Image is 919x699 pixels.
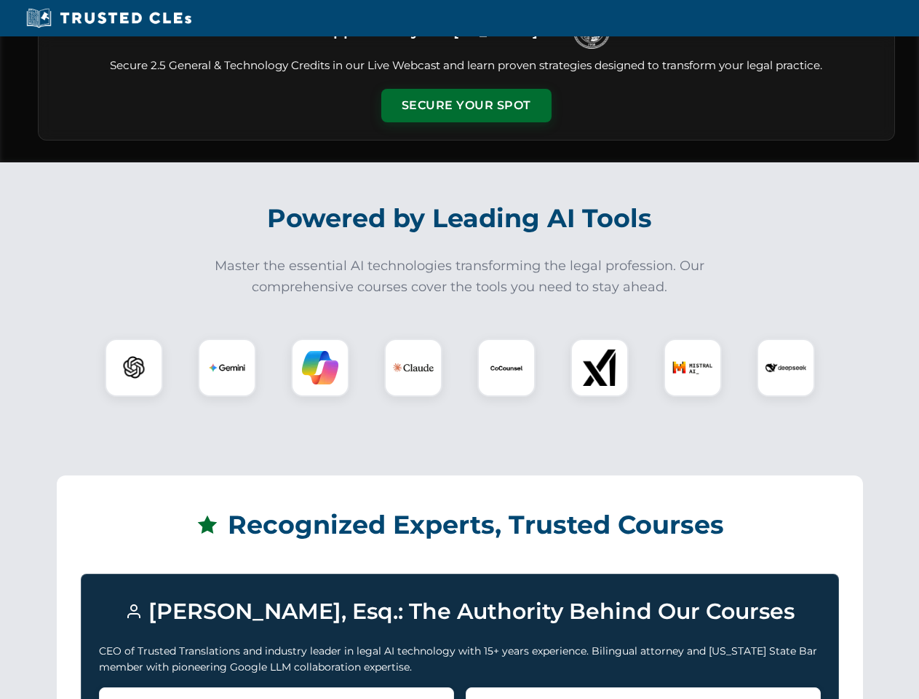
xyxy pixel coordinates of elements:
[581,349,618,386] img: xAI Logo
[664,339,722,397] div: Mistral AI
[765,347,806,388] img: DeepSeek Logo
[56,58,877,74] p: Secure 2.5 General & Technology Credits in our Live Webcast and learn proven strategies designed ...
[99,643,821,676] p: CEO of Trusted Translations and industry leader in legal AI technology with 15+ years experience....
[488,349,525,386] img: CoCounsel Logo
[22,7,196,29] img: Trusted CLEs
[57,193,863,244] h2: Powered by Leading AI Tools
[384,339,442,397] div: Claude
[99,592,821,631] h3: [PERSON_NAME], Esq.: The Authority Behind Our Courses
[291,339,349,397] div: Copilot
[113,347,155,389] img: ChatGPT Logo
[205,256,715,298] p: Master the essential AI technologies transforming the legal profession. Our comprehensive courses...
[570,339,629,397] div: xAI
[302,349,338,386] img: Copilot Logo
[757,339,815,397] div: DeepSeek
[381,89,552,122] button: Secure Your Spot
[393,347,434,388] img: Claude Logo
[672,347,713,388] img: Mistral AI Logo
[198,339,256,397] div: Gemini
[81,499,839,550] h2: Recognized Experts, Trusted Courses
[477,339,536,397] div: CoCounsel
[105,339,163,397] div: ChatGPT
[209,349,245,386] img: Gemini Logo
